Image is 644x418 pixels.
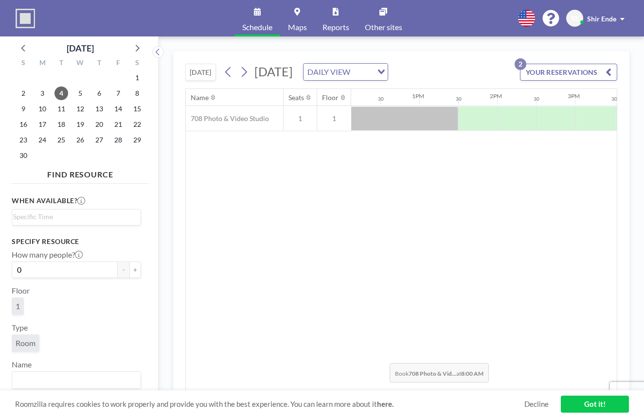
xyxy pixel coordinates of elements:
[111,87,125,100] span: Friday, November 7, 2025
[185,64,216,81] button: [DATE]
[288,23,307,31] span: Maps
[284,114,317,123] span: 1
[186,114,269,123] span: 708 Photo & Video Studio
[515,58,526,70] p: 2
[17,118,30,131] span: Sunday, November 16, 2025
[12,250,83,260] label: How many people?
[17,102,30,116] span: Sunday, November 9, 2025
[12,372,141,388] div: Search for option
[587,15,616,23] span: Shir Ende
[54,87,68,100] span: Tuesday, November 4, 2025
[130,118,144,131] span: Saturday, November 22, 2025
[108,57,127,70] div: F
[130,133,144,147] span: Saturday, November 29, 2025
[305,66,352,78] span: DAILY VIEW
[33,57,52,70] div: M
[92,87,106,100] span: Thursday, November 6, 2025
[288,93,304,102] div: Seats
[54,102,68,116] span: Tuesday, November 11, 2025
[191,93,209,102] div: Name
[89,57,108,70] div: T
[242,23,272,31] span: Schedule
[17,149,30,162] span: Sunday, November 30, 2025
[17,87,30,100] span: Sunday, November 2, 2025
[520,64,617,81] button: YOUR RESERVATIONS2
[54,118,68,131] span: Tuesday, November 18, 2025
[111,118,125,131] span: Friday, November 21, 2025
[92,133,106,147] span: Thursday, November 27, 2025
[365,23,402,31] span: Other sites
[71,57,90,70] div: W
[15,400,524,409] span: Roomzilla requires cookies to work properly and provide you with the best experience. You can lea...
[73,102,87,116] span: Wednesday, November 12, 2025
[111,102,125,116] span: Friday, November 14, 2025
[118,261,129,278] button: -
[130,87,144,100] span: Saturday, November 8, 2025
[52,57,71,70] div: T
[254,64,293,79] span: [DATE]
[353,66,372,78] input: Search for option
[12,323,28,332] label: Type
[36,133,49,147] span: Monday, November 24, 2025
[130,71,144,85] span: Saturday, November 1, 2025
[534,96,539,102] div: 30
[490,92,502,100] div: 2PM
[127,57,146,70] div: S
[16,338,36,348] span: Room
[13,374,135,386] input: Search for option
[409,370,456,377] b: 708 Photo & Vid...
[12,166,149,179] h4: FIND RESOURCE
[130,102,144,116] span: Saturday, November 15, 2025
[456,96,462,102] div: 30
[317,114,351,123] span: 1
[36,118,49,131] span: Monday, November 17, 2025
[561,396,629,413] a: Got it!
[12,237,141,246] h3: Specify resource
[322,93,339,102] div: Floor
[67,41,94,55] div: [DATE]
[322,23,349,31] span: Reports
[111,133,125,147] span: Friday, November 28, 2025
[73,118,87,131] span: Wednesday, November 19, 2025
[13,211,135,222] input: Search for option
[16,9,35,28] img: organization-logo
[17,133,30,147] span: Sunday, November 23, 2025
[16,301,20,311] span: 1
[36,102,49,116] span: Monday, November 10, 2025
[36,87,49,100] span: Monday, November 3, 2025
[461,370,483,377] b: 8:00 AM
[304,64,388,80] div: Search for option
[129,261,141,278] button: +
[571,14,579,23] span: SE
[568,92,580,100] div: 3PM
[611,96,617,102] div: 30
[12,360,32,369] label: Name
[524,400,549,409] a: Decline
[92,102,106,116] span: Thursday, November 13, 2025
[390,363,489,383] span: Book at
[54,133,68,147] span: Tuesday, November 25, 2025
[14,57,33,70] div: S
[12,286,30,296] label: Floor
[92,118,106,131] span: Thursday, November 20, 2025
[377,400,394,408] a: here.
[73,87,87,100] span: Wednesday, November 5, 2025
[412,92,424,100] div: 1PM
[73,133,87,147] span: Wednesday, November 26, 2025
[378,96,384,102] div: 30
[12,209,141,224] div: Search for option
